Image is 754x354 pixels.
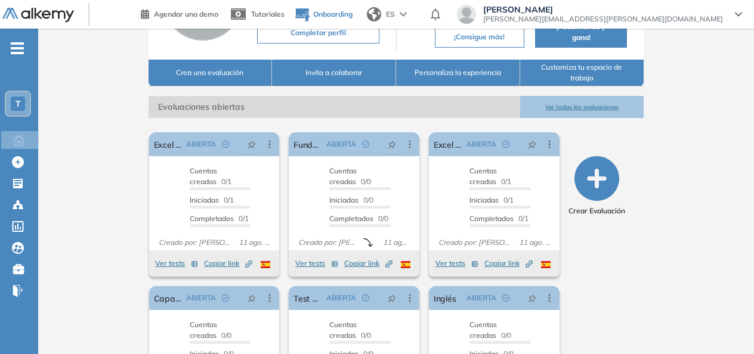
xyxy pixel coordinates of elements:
span: Cuentas creadas [329,166,357,186]
button: pushpin [519,135,545,154]
button: Copiar link [344,256,393,271]
span: pushpin [388,139,396,149]
span: pushpin [248,139,256,149]
span: Iniciadas [469,195,499,204]
button: Crear Evaluación [568,156,625,216]
button: Copiar link [484,256,533,271]
span: Creado por: [PERSON_NAME] [154,237,234,248]
span: Creado por: [PERSON_NAME] [293,237,363,248]
a: Fundamentos de Excel [293,132,322,156]
img: ESP [401,261,410,268]
a: Test de Personalidad [293,286,322,310]
img: ESP [261,261,270,268]
span: pushpin [388,293,396,303]
span: pushpin [248,293,256,303]
span: 0/0 [329,320,371,340]
span: Cuentas creadas [190,166,217,186]
span: ABIERTA [326,139,356,150]
span: Copiar link [484,258,533,269]
span: Copiar link [204,258,252,269]
span: Cuentas creadas [329,320,357,340]
span: 11 ago. 2025 [234,237,274,248]
button: ¡Recomienda y gana! [535,17,627,48]
span: Evaluaciones abiertas [149,96,520,118]
span: Onboarding [313,10,353,18]
button: Ver tests [295,256,338,271]
img: ESP [541,261,551,268]
span: Iniciadas [329,195,359,204]
span: [PERSON_NAME] [483,5,723,14]
button: pushpin [239,288,265,308]
span: Cuentas creadas [469,166,497,186]
span: [PERSON_NAME][EMAIL_ADDRESS][PERSON_NAME][DOMAIN_NAME] [483,14,723,24]
button: Ver todas las evaluaciones [520,96,644,118]
span: Completados [329,214,373,223]
a: Inglés [434,286,456,310]
button: Customiza tu espacio de trabajo [520,60,644,86]
span: ES [386,9,395,20]
span: T [16,99,21,108]
span: pushpin [528,293,536,303]
span: 0/0 [329,195,373,204]
span: 0/1 [469,166,511,186]
span: Completados [190,214,234,223]
button: Onboarding [294,2,353,27]
span: 11 ago. 2025 [514,237,555,248]
span: 0/1 [469,214,529,223]
button: ¡Consigue más! [435,26,525,48]
img: arrow [400,12,407,17]
span: Cuentas creadas [190,320,217,340]
span: Creado por: [PERSON_NAME] [434,237,514,248]
img: Logo [2,8,74,23]
span: ABIERTA [466,293,496,303]
span: ABIERTA [466,139,496,150]
span: ABIERTA [326,293,356,303]
span: Cuentas creadas [469,320,497,340]
button: Completar perfil [257,22,379,44]
span: check-circle [222,141,229,148]
span: check-circle [502,294,509,302]
a: Excel Avanzado [434,132,462,156]
span: Iniciadas [190,195,219,204]
button: pushpin [379,135,405,154]
button: pushpin [519,288,545,308]
span: ABIERTA [186,293,216,303]
a: Agendar una demo [141,6,218,20]
button: Invita a colaborar [272,60,396,86]
span: 11 ago. 2025 [378,237,414,248]
span: ABIERTA [186,139,216,150]
span: 0/0 [190,320,231,340]
span: check-circle [502,141,509,148]
span: Copiar link [344,258,393,269]
button: Ver tests [435,256,478,271]
img: world [367,7,381,21]
span: 0/1 [190,195,234,204]
a: Capacidad de Aprendizaje [154,286,182,310]
a: Excel - formulas y funciones [154,132,182,156]
span: Crear Evaluación [568,206,625,216]
button: Ver tests [155,256,198,271]
span: check-circle [222,294,229,302]
span: Completados [469,214,514,223]
span: check-circle [362,294,369,302]
span: Agendar una demo [154,10,218,18]
button: Copiar link [204,256,252,271]
span: 0/1 [469,195,514,204]
span: 0/0 [469,320,511,340]
button: Crea una evaluación [149,60,273,86]
button: Personaliza la experiencia [396,60,520,86]
span: 0/0 [329,214,388,223]
span: 0/0 [329,166,371,186]
span: pushpin [528,139,536,149]
span: check-circle [362,141,369,148]
span: 0/1 [190,166,231,186]
button: pushpin [379,288,405,308]
i: - [11,47,24,49]
button: pushpin [239,135,265,154]
span: Tutoriales [251,10,285,18]
span: 0/1 [190,214,249,223]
